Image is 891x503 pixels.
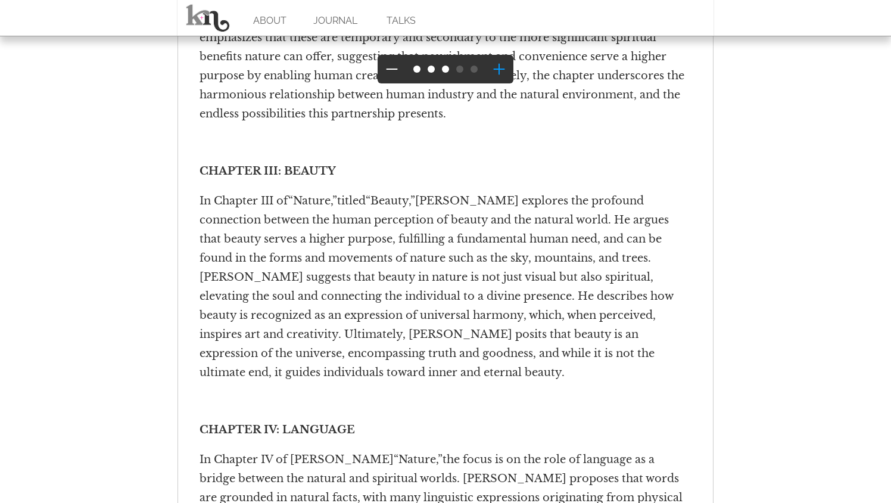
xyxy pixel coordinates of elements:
div: CHAPTER III: BEAUTY [200,162,691,181]
p: In Chapter III of titled [PERSON_NAME] explores the profound connection between the human percept... [200,191,691,382]
span: “Nature,” [288,194,337,207]
span: “Beauty,” [366,194,415,207]
div: CHAPTER IV: LANGUAGE [200,420,691,439]
span: “Nature,” [394,453,443,466]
